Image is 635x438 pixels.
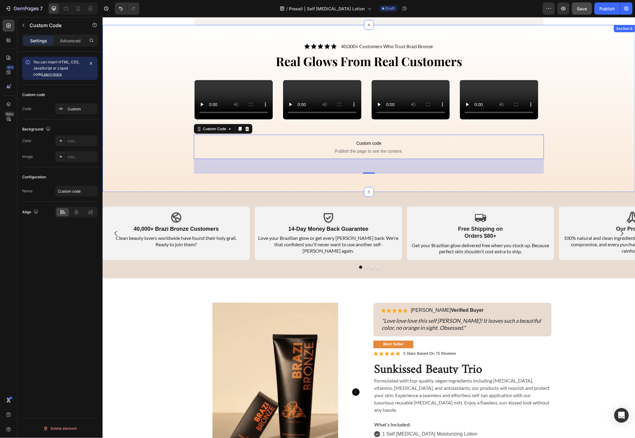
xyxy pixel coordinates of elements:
[92,63,170,102] video: Video
[301,334,353,340] p: 5 Stars Based On 75 Reviews
[22,174,46,180] div: Configuration
[5,208,22,225] button: Carousel Back Arrow
[273,249,276,252] button: Dot
[22,424,98,433] button: Delete element
[614,408,629,423] div: Open Intercom Messenger
[13,218,134,224] span: Clean beauty lovers worldwide have found their holy grail.
[68,106,96,112] div: Custom
[362,216,394,222] strong: Orders $80+
[577,6,587,11] span: Save
[386,6,395,11] span: Draft
[22,154,33,159] div: Image
[262,249,265,252] button: Dot
[22,138,32,144] div: Color
[572,2,592,15] button: Save
[40,5,43,12] p: 7
[31,209,116,215] strong: 40,000+ Brazi Bronze Customers
[181,63,259,102] video: Video
[269,63,347,102] video: Video
[250,372,257,379] button: Carousel Next Arrow
[349,291,381,296] strong: Verified Buyer
[22,208,40,216] div: Align
[511,208,528,225] button: Carousel Next Arrow
[272,361,447,396] span: Formulated with top-quality, vegan ingredients including [MEDICAL_DATA], vitamins, [MEDICAL_DATA]...
[22,188,33,194] div: Name
[308,290,381,297] p: [PERSON_NAME]
[257,249,260,252] button: Dot
[42,72,62,77] a: Learn more
[268,249,271,252] button: Dot
[68,154,96,160] div: Add...
[99,109,125,115] div: Custom Code
[91,131,441,137] span: Publish the page to see the content.
[279,301,438,314] i: "Love love love this self [PERSON_NAME]! It leaves such a beautiful color, no orange in sight. Ob...
[33,60,79,77] span: You can insert HTML, CSS, JavaScript or Liquid code
[30,22,81,29] p: Custom Code
[356,209,400,215] strong: Free Shipping on
[461,218,599,237] span: 100% natural and clean ingredients we'd put on our own skin, zero compromise, and every purchase ...
[286,5,288,12] span: /
[68,138,96,144] div: Add...
[53,224,94,230] span: Ready to join them?
[280,415,375,420] span: 1 Self [MEDICAL_DATA] Moisturizing Lotion
[115,2,139,15] div: Undo/Redo
[91,123,441,130] span: Custom code
[30,37,47,44] p: Settings
[238,26,330,32] span: 40,000+ Customers Who Trust Brazi Bronze
[281,325,301,330] p: Best Seller
[5,112,15,116] div: Beta
[186,209,266,215] strong: 14-Day Money Back Guarantee
[22,106,31,112] div: Code
[289,5,365,12] span: Presell | Self [MEDICAL_DATA] Lotion
[309,225,447,237] span: Get your Brazilian glow delivered free when you stock up. Because perfect skin shouldn't cost ext...
[173,36,360,52] span: Real Glows From Real Customers
[514,209,546,215] strong: Our Promise
[2,2,45,15] button: 7
[357,63,436,102] video: Video
[595,2,620,15] button: Publish
[271,340,449,357] h1: Sunkissed Beauty Trio
[6,65,15,70] div: 450
[60,37,81,44] p: Advanced
[513,9,532,14] div: Section 6
[156,218,296,237] span: Love your Brazilian glow or get every [PERSON_NAME] back. We're that confident you'll never want ...
[22,125,52,134] div: Background
[22,92,45,98] div: Custom code
[272,405,308,411] strong: What's Included:
[600,5,615,12] div: Publish
[43,425,77,432] div: Delete element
